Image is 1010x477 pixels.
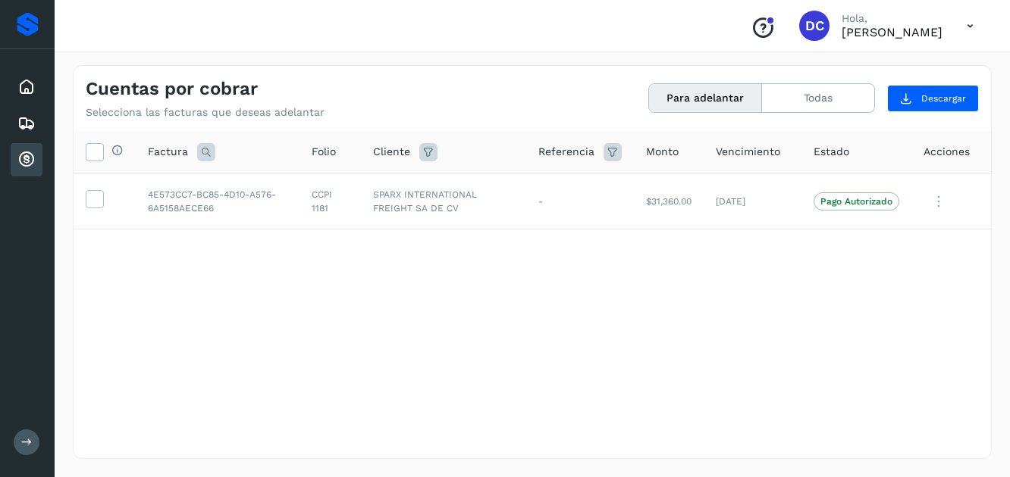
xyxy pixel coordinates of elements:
span: Referencia [538,144,594,160]
p: DORIS CARDENAS PEREA [842,25,943,39]
td: 4E573CC7-BC85-4D10-A576-6A5158AECE66 [136,173,300,229]
button: Para adelantar [649,84,762,112]
span: Cliente [373,144,410,160]
span: Descargar [921,92,966,105]
button: Descargar [887,85,979,112]
button: Todas [762,84,874,112]
span: Vencimiento [716,144,780,160]
td: SPARX INTERNATIONAL FREIGHT SA DE CV [361,173,526,229]
span: Acciones [924,144,970,160]
td: $31,360.00 [634,173,704,229]
div: Embarques [11,107,42,140]
p: Pago Autorizado [820,196,892,207]
td: [DATE] [704,173,801,229]
span: Folio [312,144,336,160]
span: Estado [814,144,849,160]
span: Monto [646,144,679,160]
td: CCPI 1181 [300,173,361,229]
h4: Cuentas por cobrar [86,78,258,100]
p: Selecciona las facturas que deseas adelantar [86,106,325,119]
div: Cuentas por cobrar [11,143,42,176]
p: Hola, [842,12,943,25]
span: Factura [148,144,188,160]
td: - [526,173,634,229]
div: Inicio [11,70,42,104]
